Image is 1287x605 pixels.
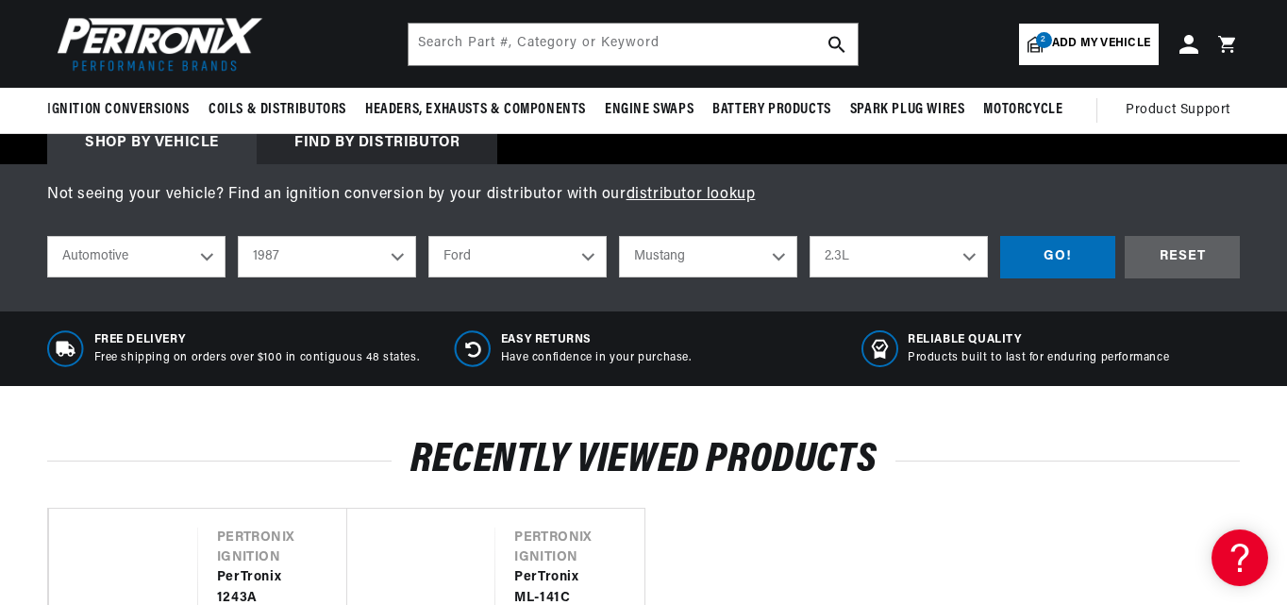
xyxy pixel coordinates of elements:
span: Battery Products [712,100,831,120]
span: Easy Returns [501,332,692,348]
span: Ignition Conversions [47,100,190,120]
div: Shop by vehicle [47,123,257,164]
p: Products built to last for enduring performance [908,350,1169,366]
p: Free shipping on orders over $100 in contiguous 48 states. [94,350,420,366]
p: Not seeing your vehicle? Find an ignition conversion by your distributor with our [47,183,1240,208]
summary: Product Support [1126,88,1240,133]
span: Motorcycle [983,100,1062,120]
select: Make [428,236,607,277]
summary: Engine Swaps [595,88,703,132]
span: Coils & Distributors [209,100,346,120]
p: Have confidence in your purchase. [501,350,692,366]
select: Model [619,236,797,277]
div: GO! [1000,236,1115,278]
summary: Battery Products [703,88,841,132]
summary: Headers, Exhausts & Components [356,88,595,132]
select: Engine [810,236,988,277]
div: Find by Distributor [257,123,497,164]
span: Engine Swaps [605,100,694,120]
input: Search Part #, Category or Keyword [409,24,858,65]
h2: Recently Viewed Products [47,443,1240,479]
img: Pertronix [47,11,264,76]
a: distributor lookup [627,187,756,202]
summary: Coils & Distributors [199,88,356,132]
button: search button [816,24,858,65]
span: 2 [1036,32,1052,48]
span: Add my vehicle [1052,35,1150,53]
select: Ride Type [47,236,226,277]
span: RELIABLE QUALITY [908,332,1169,348]
select: Year [238,236,416,277]
div: RESET [1125,236,1240,278]
summary: Ignition Conversions [47,88,199,132]
span: Product Support [1126,100,1230,121]
a: 2Add my vehicle [1019,24,1159,65]
span: Headers, Exhausts & Components [365,100,586,120]
span: Spark Plug Wires [850,100,965,120]
summary: Spark Plug Wires [841,88,975,132]
span: Free Delivery [94,332,420,348]
summary: Motorcycle [974,88,1072,132]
